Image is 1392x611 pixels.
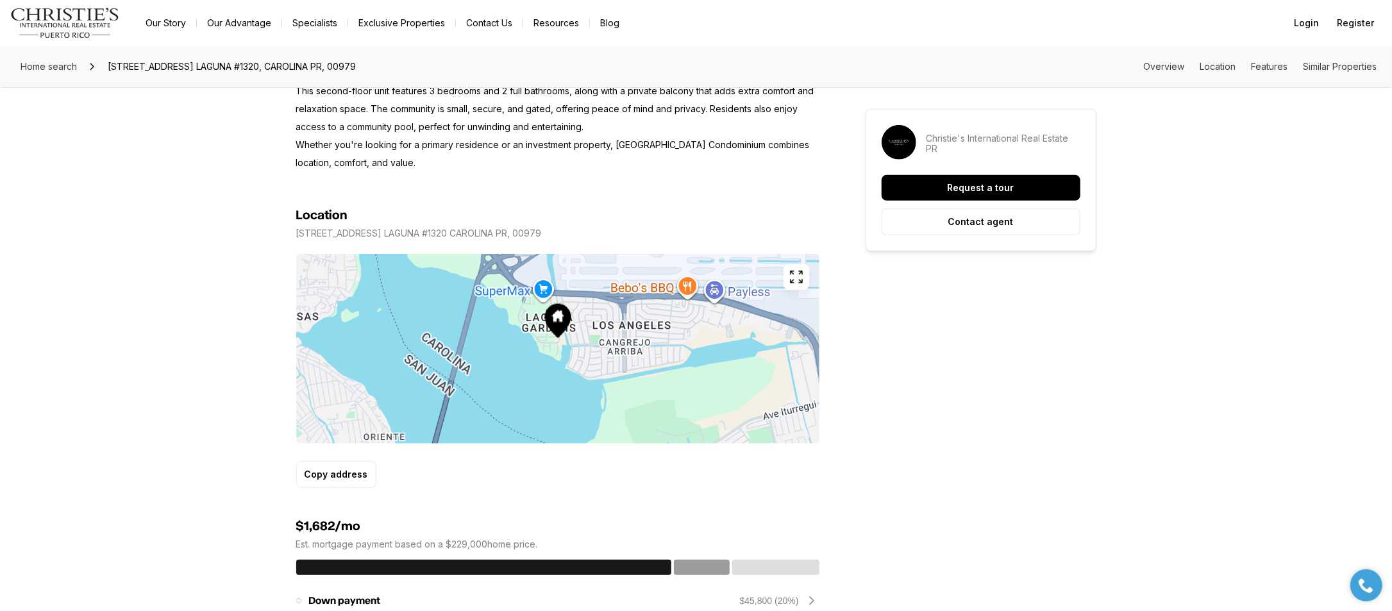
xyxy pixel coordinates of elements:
[948,183,1014,193] p: Request a tour
[296,46,819,172] p: Located on [GEOGRAPHIC_DATA], just minutes from the [GEOGRAPHIC_DATA][PERSON_NAME] and [GEOGRAPHI...
[21,61,77,72] span: Home search
[948,217,1014,227] p: Contact agent
[305,469,368,480] p: Copy address
[1200,61,1236,72] a: Skip to: Location
[927,133,1080,154] p: Christie's International Real Estate PR
[103,56,361,77] span: [STREET_ADDRESS] LAGUNA #1320, CAROLINA PR, 00979
[296,254,819,444] img: Map of 120 AVE. LAGUNA #1320, CAROLINA PR, 00979
[523,14,589,32] a: Resources
[740,594,799,607] div: $45,800 (20%)
[1143,61,1184,72] a: Skip to: Overview
[1329,10,1382,36] button: Register
[590,14,630,32] a: Blog
[1286,10,1327,36] button: Login
[15,56,82,77] a: Home search
[296,228,542,239] p: [STREET_ADDRESS] LAGUNA #1320 CAROLINA PR, 00979
[309,596,381,606] p: Down payment
[1251,61,1287,72] a: Skip to: Features
[135,14,196,32] a: Our Story
[296,519,819,534] h4: $1,682/mo
[10,8,120,38] img: logo
[348,14,455,32] a: Exclusive Properties
[882,175,1080,201] button: Request a tour
[296,461,376,488] button: Copy address
[1143,62,1377,72] nav: Page section menu
[282,14,348,32] a: Specialists
[456,14,523,32] button: Contact Us
[296,208,348,223] h4: Location
[296,539,819,549] p: Est. mortgage payment based on a $229,000 home price.
[882,208,1080,235] button: Contact agent
[1303,61,1377,72] a: Skip to: Similar Properties
[1337,18,1374,28] span: Register
[1294,18,1319,28] span: Login
[197,14,281,32] a: Our Advantage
